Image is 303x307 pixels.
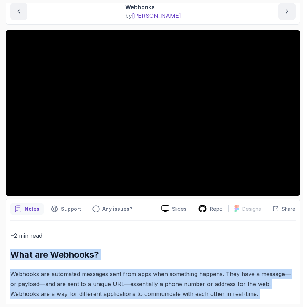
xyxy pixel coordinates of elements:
[10,269,296,299] p: Webhooks are automated messages sent from apps when something happens. They have a message—or pay...
[6,30,300,196] iframe: 4 - Webhooks
[242,205,261,212] p: Designs
[172,205,186,212] p: Slides
[156,205,192,212] a: Slides
[10,203,44,215] button: notes button
[282,205,296,212] p: Share
[61,205,81,212] p: Support
[210,205,223,212] p: Repo
[278,3,296,20] button: next content
[88,203,137,215] button: Feedback button
[132,12,181,19] span: [PERSON_NAME]
[47,203,85,215] button: Support button
[125,11,181,20] p: by
[10,249,296,260] h2: What are Webhooks?
[125,3,181,11] p: Webhooks
[10,231,296,241] p: ~2 min read
[25,205,39,212] p: Notes
[192,204,228,213] a: Repo
[102,205,132,212] p: Any issues?
[10,3,27,20] button: previous content
[267,205,296,212] button: Share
